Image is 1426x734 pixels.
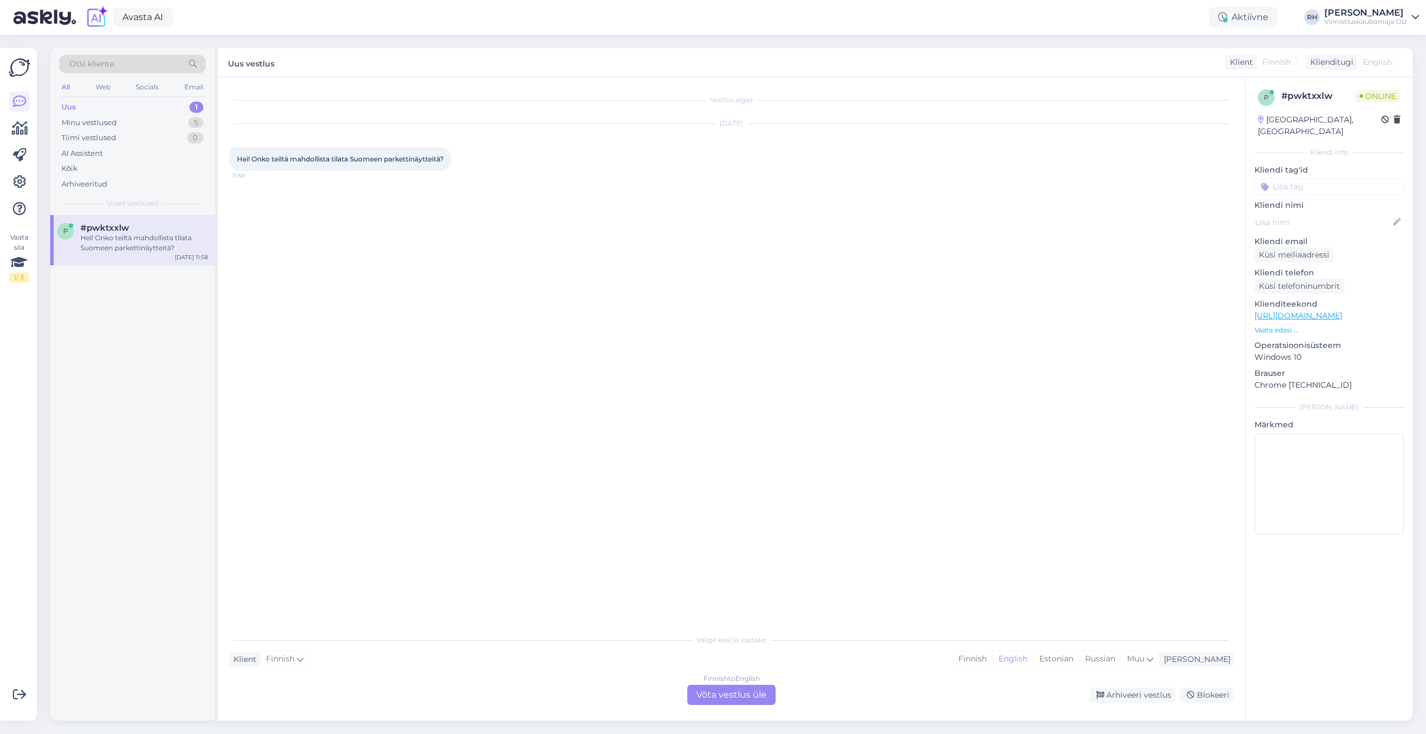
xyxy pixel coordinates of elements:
[1254,279,1344,294] div: Küsi telefoninumbrit
[134,80,161,94] div: Socials
[93,80,113,94] div: Web
[229,654,256,665] div: Klient
[1306,56,1353,68] div: Klienditugi
[1262,56,1291,68] span: Finnish
[1324,8,1407,17] div: [PERSON_NAME]
[704,674,760,684] div: Finnish to English
[1033,651,1079,668] div: Estonian
[1180,688,1234,703] div: Blokeeri
[9,232,29,283] div: Vaata siia
[1254,379,1404,391] p: Chrome [TECHNICAL_ID]
[1254,402,1404,412] div: [PERSON_NAME]
[1225,56,1253,68] div: Klient
[182,80,206,94] div: Email
[1324,17,1407,26] div: Viimistluskaubamaja OÜ
[175,253,208,261] div: [DATE] 11:58
[1159,654,1230,665] div: [PERSON_NAME]
[1209,7,1277,27] div: Aktiivne
[61,102,76,113] div: Uus
[1254,236,1404,247] p: Kliendi email
[1254,178,1404,195] input: Lisa tag
[1254,164,1404,176] p: Kliendi tag'id
[61,148,103,159] div: AI Assistent
[61,117,117,128] div: Minu vestlused
[1254,311,1342,321] a: [URL][DOMAIN_NAME]
[80,223,129,233] span: #pwktxxlw
[85,6,108,29] img: explore-ai
[232,171,274,180] span: 11:58
[1254,147,1404,158] div: Kliendi info
[1254,368,1404,379] p: Brauser
[1304,9,1320,25] div: RH
[1254,351,1404,363] p: Windows 10
[992,651,1033,668] div: English
[953,651,992,668] div: Finnish
[1255,216,1391,228] input: Lisa nimi
[9,273,29,283] div: 1 / 3
[1324,8,1419,26] a: [PERSON_NAME]Viimistluskaubamaja OÜ
[229,635,1234,645] div: Valige keel ja vastake
[80,233,208,253] div: Hei! Onko teiltä mahdollista tilata Suomeen parkettinäytteitä?
[113,8,173,27] a: Avasta AI
[107,198,159,208] span: Uued vestlused
[228,55,274,70] label: Uus vestlus
[1363,56,1392,68] span: English
[1254,325,1404,335] p: Vaata edasi ...
[1079,651,1121,668] div: Russian
[1281,89,1355,103] div: # pwktxxlw
[1254,267,1404,279] p: Kliendi telefon
[229,95,1234,105] div: Vestlus algas
[9,57,30,78] img: Askly Logo
[1254,340,1404,351] p: Operatsioonisüsteem
[1264,93,1269,102] span: p
[1254,247,1334,263] div: Küsi meiliaadressi
[1355,90,1400,102] span: Online
[1258,114,1381,137] div: [GEOGRAPHIC_DATA], [GEOGRAPHIC_DATA]
[1127,654,1144,664] span: Muu
[188,117,203,128] div: 5
[229,118,1234,128] div: [DATE]
[1254,199,1404,211] p: Kliendi nimi
[61,163,78,174] div: Kõik
[266,653,294,665] span: Finnish
[237,155,444,163] span: Hei! Onko teiltä mahdollista tilata Suomeen parkettinäytteitä?
[61,179,107,190] div: Arhiveeritud
[69,58,114,70] span: Otsi kliente
[187,132,203,144] div: 0
[59,80,72,94] div: All
[1090,688,1176,703] div: Arhiveeri vestlus
[189,102,203,113] div: 1
[61,132,116,144] div: Tiimi vestlused
[687,685,776,705] div: Võta vestlus üle
[1254,419,1404,431] p: Märkmed
[1254,298,1404,310] p: Klienditeekond
[63,227,68,235] span: p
